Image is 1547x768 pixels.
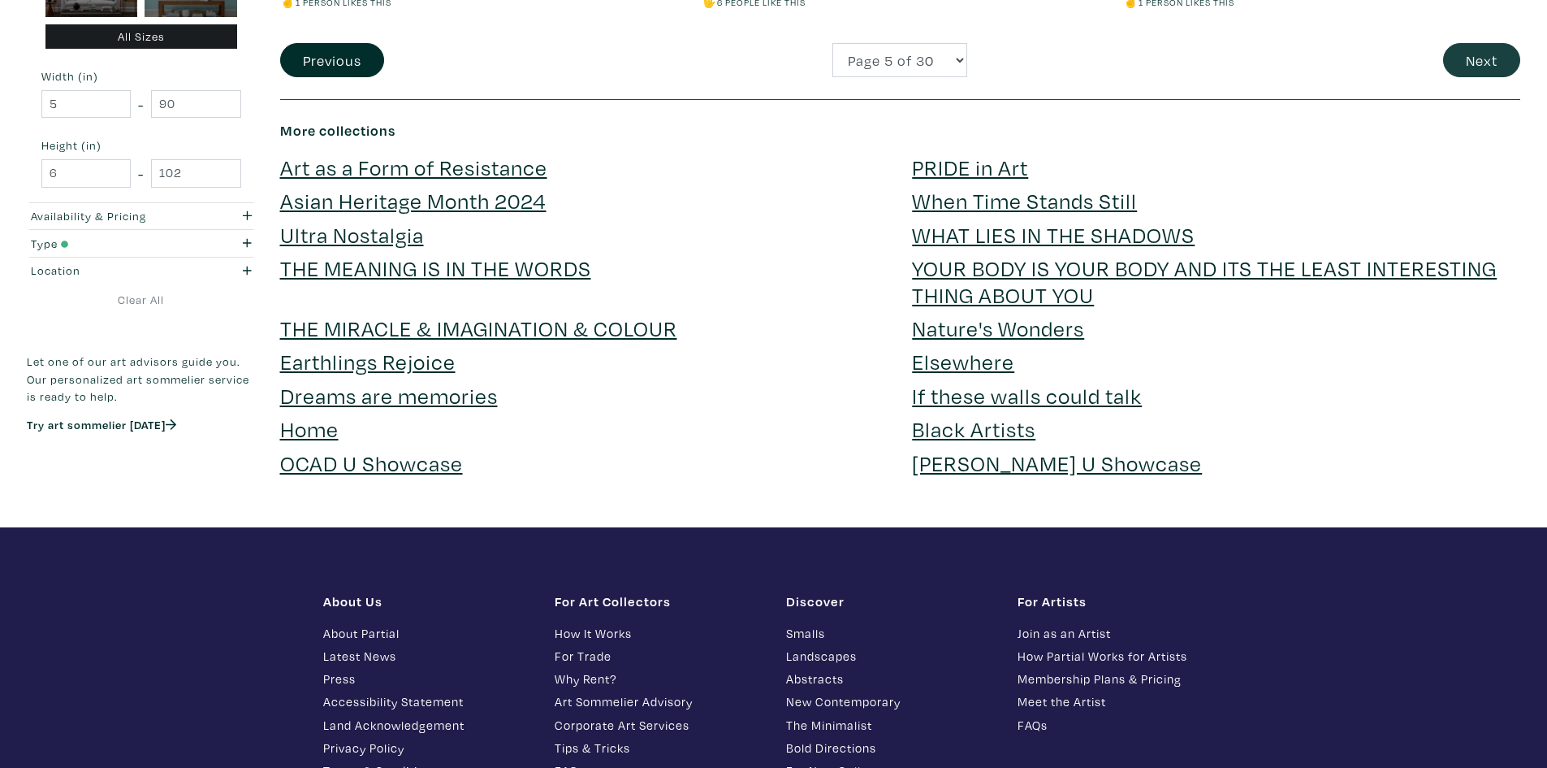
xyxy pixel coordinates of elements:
[786,716,993,735] a: The Minimalist
[27,417,176,432] a: Try art sommelier [DATE]
[323,692,530,711] a: Accessibility Statement
[27,203,256,230] button: Availability & Pricing
[280,43,384,78] button: Previous
[138,93,144,115] span: -
[1018,692,1225,711] a: Meet the Artist
[280,414,339,443] a: Home
[1018,716,1225,735] a: FAQs
[1018,593,1225,610] h1: For Artists
[1018,670,1225,688] a: Membership Plans & Pricing
[280,449,463,477] a: OCAD U Showcase
[280,314,677,342] a: THE MIRACLE & IMAGINATION & COLOUR
[555,739,762,757] a: Tips & Tricks
[1018,647,1225,666] a: How Partial Works for Artists
[786,739,993,757] a: Bold Directions
[912,254,1497,308] a: YOUR BODY IS YOUR BODY AND ITS THE LEAST INTERESTING THING ABOUT YOU
[555,593,762,610] h1: For Art Collectors
[323,716,530,735] a: Land Acknowledgement
[912,153,1028,181] a: PRIDE in Art
[280,347,456,375] a: Earthlings Rejoice
[280,186,547,215] a: Asian Heritage Month 2024
[323,739,530,757] a: Privacy Policy
[323,670,530,688] a: Press
[41,72,241,83] small: Width (in)
[280,122,1521,140] h6: More collections
[555,670,762,688] a: Why Rent?
[138,163,144,184] span: -
[280,153,547,181] a: Art as a Form of Resistance
[27,230,256,257] button: Type
[27,291,256,309] a: Clear All
[323,624,530,643] a: About Partial
[786,670,993,688] a: Abstracts
[786,593,993,610] h1: Discover
[31,235,191,253] div: Type
[555,647,762,666] a: For Trade
[27,258,256,284] button: Location
[27,449,256,484] iframe: Customer reviews powered by Trustpilot
[912,186,1137,215] a: When Time Stands Still
[280,254,591,282] a: THE MEANING IS IN THE WORDS
[912,314,1084,342] a: Nature's Wonders
[912,220,1195,249] a: WHAT LIES IN THE SHADOWS
[786,624,993,643] a: Smalls
[31,262,191,280] div: Location
[1443,43,1520,78] button: Next
[912,347,1014,375] a: Elsewhere
[323,647,530,666] a: Latest News
[280,381,498,410] a: Dreams are memories
[1018,624,1225,643] a: Join as an Artist
[912,414,1035,443] a: Black Artists
[31,207,191,225] div: Availability & Pricing
[555,624,762,643] a: How It Works
[280,220,424,249] a: Ultra Nostalgia
[323,593,530,610] h1: About Us
[45,24,238,50] div: All Sizes
[555,716,762,735] a: Corporate Art Services
[912,449,1202,477] a: [PERSON_NAME] U Showcase
[786,647,993,666] a: Landscapes
[912,381,1142,410] a: If these walls could talk
[555,692,762,711] a: Art Sommelier Advisory
[41,141,241,152] small: Height (in)
[27,353,256,406] p: Let one of our art advisors guide you. Our personalized art sommelier service is ready to help.
[786,692,993,711] a: New Contemporary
